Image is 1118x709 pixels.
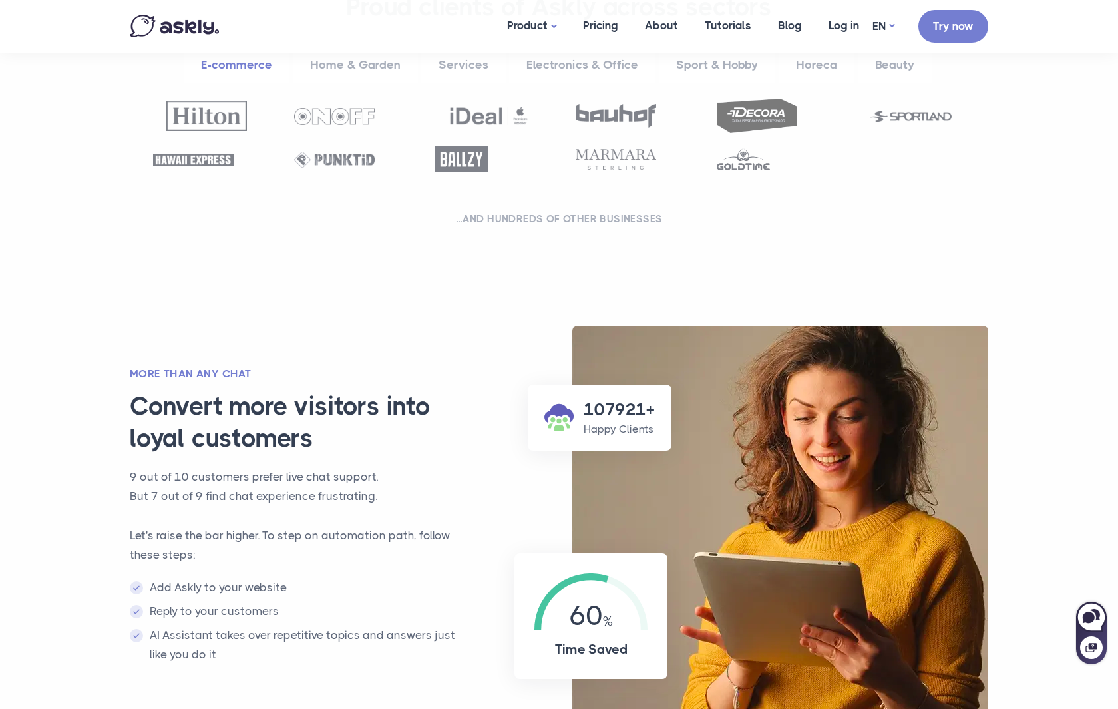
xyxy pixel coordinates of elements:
a: EN [872,17,894,36]
a: Home & Garden [293,47,418,83]
li: Add Askly to your website [130,578,472,597]
img: Bauhof [576,104,656,128]
img: Ballzy [435,146,488,172]
a: Beauty [858,47,932,83]
a: Horeca [779,47,854,83]
img: Punktid [294,152,375,168]
p: But 7 out of 9 find chat experience frustrating. [130,487,472,506]
img: Goldtime [717,148,771,170]
img: Hawaii Express [153,154,234,166]
a: Sport & Hobby [659,47,775,83]
h2: More than any chat [130,367,472,381]
h2: ...and hundreds of other businesses [146,212,972,226]
img: Marmara Sterling [576,149,656,170]
a: E-commerce [184,47,289,83]
img: Askly [130,15,219,37]
li: AI Assistant takes over repetitive topics and answers just like you do it [130,626,472,664]
img: Sportland [870,111,951,122]
img: OnOff [294,108,375,125]
img: Hilton [166,101,247,130]
h3: 107921+ [584,398,655,421]
h3: Convert more visitors into loyal customers [130,391,488,454]
li: Reply to your customers [130,602,472,621]
iframe: Askly chat [1075,599,1108,666]
a: Try now [918,10,988,43]
a: Services [421,47,506,83]
p: 9 out of 10 customers prefer live chat support. [130,467,472,487]
p: Happy Clients [584,421,655,437]
img: Ideal [449,101,529,131]
h4: Time Saved [534,640,648,659]
a: Electronics & Office [509,47,655,83]
p: Let's raise the bar higher. To step on automation path, follow these steps: [130,526,472,565]
div: 60 [534,573,648,630]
